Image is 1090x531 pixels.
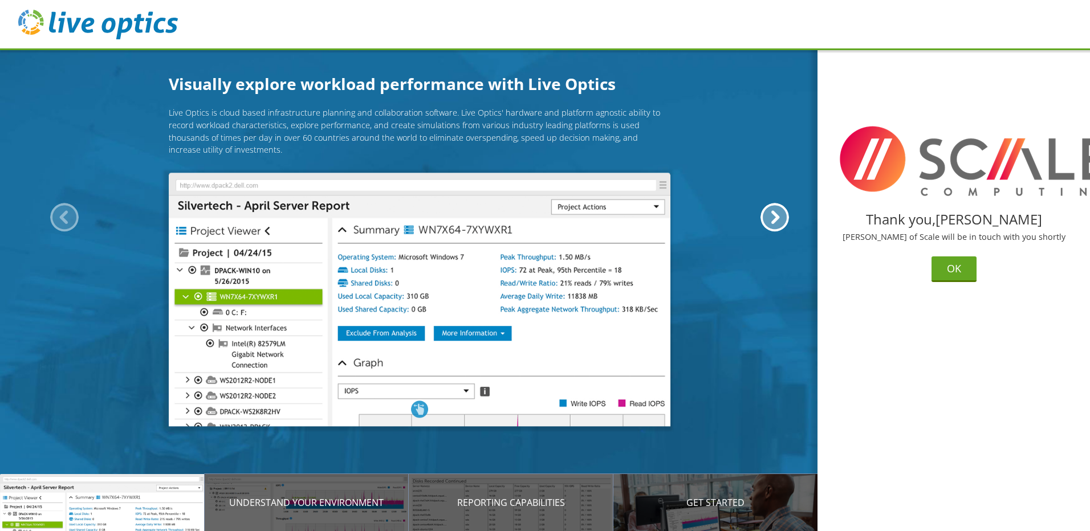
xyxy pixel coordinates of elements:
p: [PERSON_NAME] of Scale will be in touch with you shortly [827,233,1081,241]
img: live_optics_svg.svg [18,10,178,39]
button: OK [932,256,977,282]
p: Get Started [613,496,818,509]
p: Understand your environment [205,496,409,509]
span: [PERSON_NAME] [936,210,1042,228]
h1: Visually explore workload performance with Live Optics [169,72,670,96]
img: Introducing Live Optics [169,173,670,427]
h2: Thank you, [827,213,1081,226]
p: Live Optics is cloud based infrastructure planning and collaboration software. Live Optics' hardw... [169,107,670,156]
p: Reporting Capabilities [409,496,613,509]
